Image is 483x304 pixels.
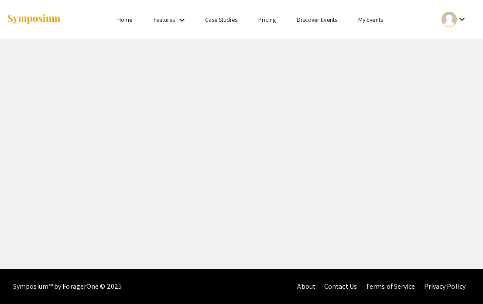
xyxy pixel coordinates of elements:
iframe: Chat [7,265,37,297]
a: Privacy Policy [424,282,466,291]
a: Home [117,16,132,24]
button: Expand account dropdown [432,10,476,29]
div: Symposium™ by ForagerOne © 2025 [13,269,122,304]
a: My Events [358,16,383,24]
mat-icon: Expand Features list [177,15,187,25]
a: Case Studies [205,16,237,24]
a: Discover Events [297,16,337,24]
a: Features [154,16,175,24]
a: About [297,282,315,291]
mat-icon: Expand account dropdown [457,14,467,24]
a: Terms of Service [366,282,415,291]
a: Pricing [258,16,276,24]
img: Symposium by ForagerOne [7,14,61,25]
a: Contact Us [324,282,357,291]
